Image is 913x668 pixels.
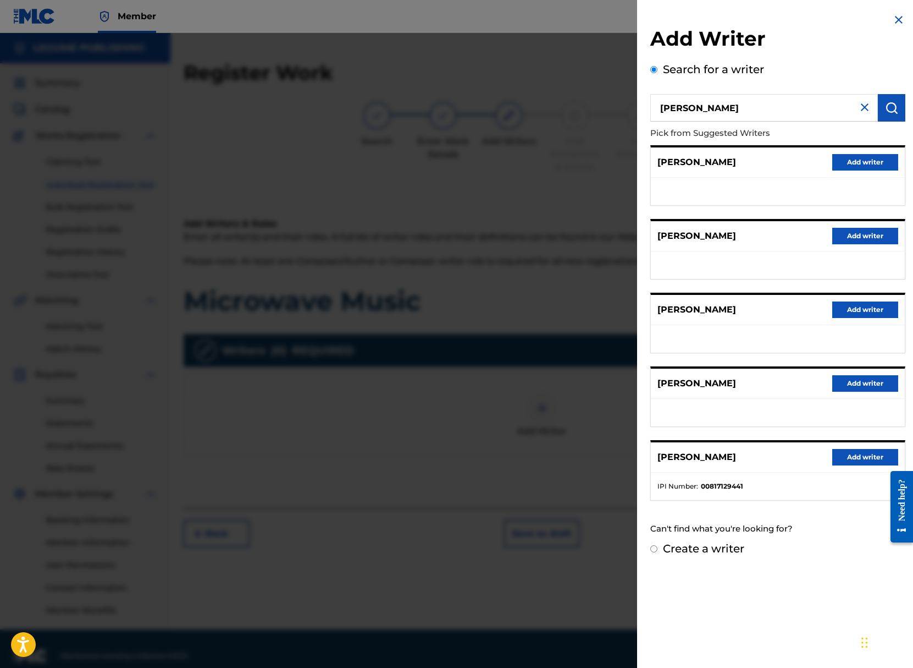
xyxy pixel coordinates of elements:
iframe: Resource Center [882,462,913,552]
div: Can't find what you're looking for? [650,517,905,541]
button: Add writer [832,154,898,171]
img: close [858,101,871,114]
div: Drag [861,626,868,659]
img: Top Rightsholder [98,10,111,23]
label: Create a writer [663,542,744,555]
p: [PERSON_NAME] [657,377,736,390]
button: Add writer [832,449,898,466]
button: Add writer [832,302,898,318]
label: Search for a writer [663,63,764,76]
p: [PERSON_NAME] [657,229,736,243]
p: Pick from Suggested Writers [650,122,843,145]
span: IPI Number : [657,481,698,491]
iframe: Chat Widget [858,615,913,668]
p: [PERSON_NAME] [657,303,736,316]
button: Add writer [832,228,898,244]
input: Search writer's name or IPI Number [650,94,878,122]
img: MLC Logo [13,8,56,24]
button: Add writer [832,375,898,392]
p: [PERSON_NAME] [657,451,736,464]
h2: Add Writer [650,26,905,54]
span: Member [118,10,156,23]
p: [PERSON_NAME] [657,156,736,169]
img: Search Works [885,101,898,114]
strong: 00817129441 [701,481,743,491]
